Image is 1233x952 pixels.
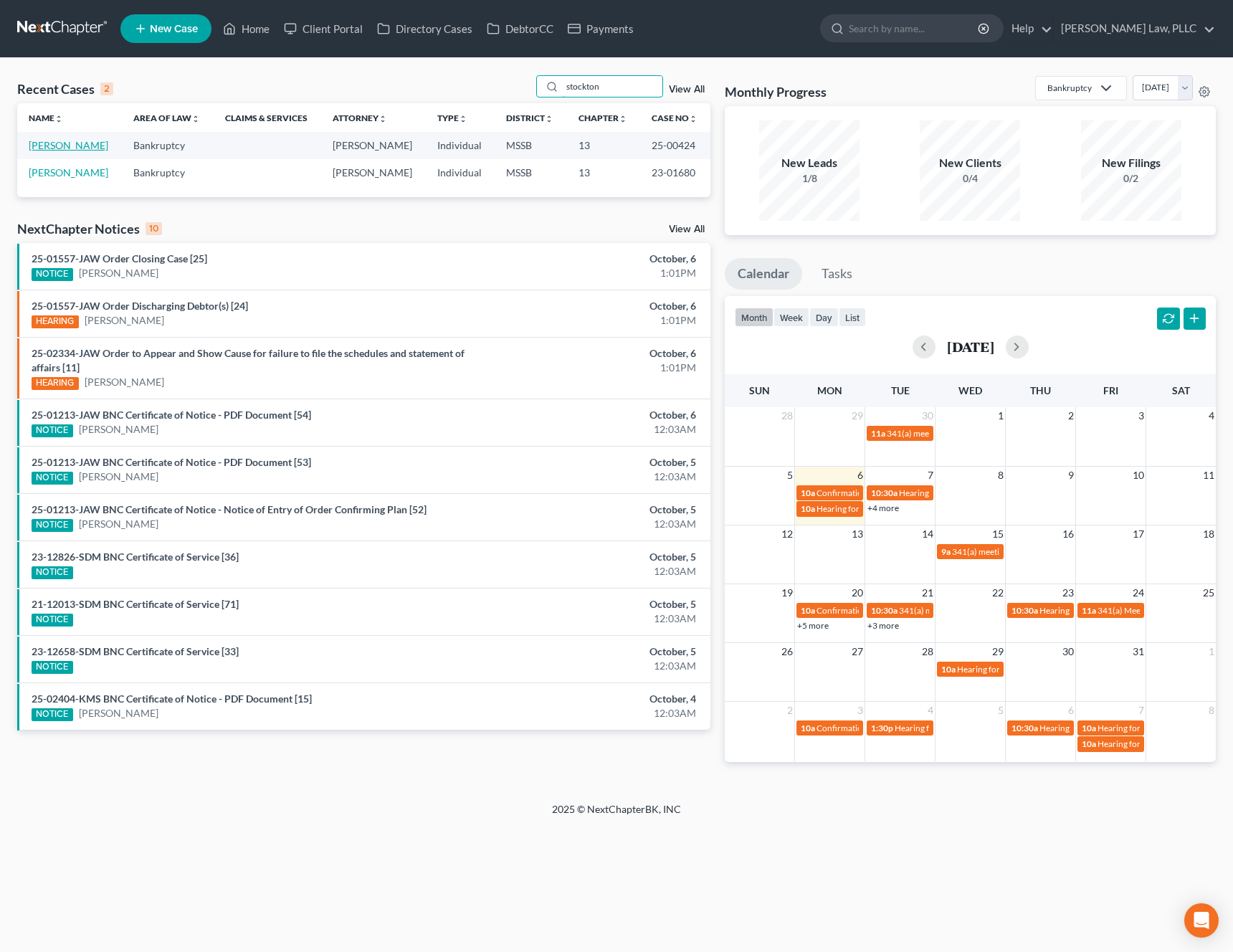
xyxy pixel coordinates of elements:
a: DebtorCC [480,16,561,42]
td: 13 [567,132,640,158]
span: 10 [1131,467,1146,484]
a: 25-02404-KMS BNC Certificate of Notice - PDF Document [15] [32,692,312,705]
i: unfold_more [619,115,627,123]
a: 25-01213-JAW BNC Certificate of Notice - PDF Document [54] [32,409,311,421]
span: 12 [780,525,794,543]
div: NOTICE [32,424,73,437]
span: 6 [1067,702,1075,719]
a: Case Nounfold_more [652,113,698,123]
td: MSSB [495,159,566,186]
span: Hearing for [PERSON_NAME] [1098,723,1209,733]
a: Districtunfold_more [506,113,553,123]
span: 3 [1137,407,1146,424]
span: 23 [1061,584,1075,601]
span: Confirmation hearing for [PERSON_NAME] & [PERSON_NAME] [817,487,1055,498]
div: 1:01PM [484,313,696,328]
td: MSSB [495,132,566,158]
div: 12:03AM [484,517,696,531]
span: 10a [801,605,815,616]
div: NOTICE [32,268,73,281]
a: [PERSON_NAME] [29,166,108,178]
span: 29 [850,407,865,424]
span: 3 [856,702,865,719]
span: 16 [1061,525,1075,543]
a: [PERSON_NAME] [85,375,164,389]
span: 29 [991,643,1005,660]
a: 25-01557-JAW Order Closing Case [25] [32,252,207,265]
div: NOTICE [32,614,73,627]
span: 341(a) meeting for [PERSON_NAME] [887,428,1025,439]
a: 23-12826-SDM BNC Certificate of Service [36] [32,551,239,563]
div: 0/4 [920,171,1020,186]
div: October, 6 [484,408,696,422]
span: 341(a) meeting for [PERSON_NAME] [952,546,1090,557]
span: 10a [1082,738,1096,749]
span: 10a [801,723,815,733]
button: week [773,308,809,327]
span: 15 [991,525,1005,543]
div: NOTICE [32,519,73,532]
span: 5 [786,467,794,484]
span: 19 [780,584,794,601]
div: October, 5 [484,597,696,611]
a: 25-01557-JAW Order Discharging Debtor(s) [24] [32,300,248,312]
span: 10:30a [871,605,898,616]
span: 22 [991,584,1005,601]
a: [PERSON_NAME] [79,470,158,484]
h3: Monthly Progress [725,83,827,100]
div: 2 [100,82,113,95]
span: Mon [817,384,842,396]
div: New Filings [1081,155,1181,171]
span: 10a [801,503,815,514]
td: [PERSON_NAME] [321,132,426,158]
span: 5 [996,702,1005,719]
span: Wed [958,384,982,396]
span: 9a [941,546,951,557]
a: +4 more [867,503,899,513]
span: 10:30a [1011,605,1038,616]
span: 28 [780,407,794,424]
span: Confirmation hearing for [PERSON_NAME] [817,605,979,616]
span: 1 [1207,643,1216,660]
span: 6 [856,467,865,484]
a: [PERSON_NAME] [79,706,158,720]
span: 2 [1067,407,1075,424]
div: 1/8 [759,171,860,186]
a: 25-01213-JAW BNC Certificate of Notice - PDF Document [53] [32,456,311,468]
div: 12:03AM [484,564,696,579]
i: unfold_more [459,115,467,123]
div: 12:03AM [484,422,696,437]
span: 10:30a [871,487,898,498]
span: Tue [891,384,910,396]
span: 341(a) meeting for [PERSON_NAME] [899,605,1037,616]
span: 31 [1131,643,1146,660]
span: Sun [749,384,770,396]
div: October, 6 [484,252,696,266]
th: Claims & Services [214,103,321,132]
div: October, 6 [484,299,696,313]
td: Individual [426,132,495,158]
span: 17 [1131,525,1146,543]
div: HEARING [32,377,79,390]
a: View All [669,224,705,234]
td: 13 [567,159,640,186]
a: Nameunfold_more [29,113,63,123]
a: 25-01213-JAW BNC Certificate of Notice - Notice of Entry of Order Confirming Plan [52] [32,503,427,515]
span: New Case [150,24,198,34]
input: Search by name... [562,76,662,97]
a: [PERSON_NAME] [79,422,158,437]
span: 10a [801,487,815,498]
i: unfold_more [54,115,63,123]
span: 21 [920,584,935,601]
h2: [DATE] [947,339,994,354]
span: 8 [996,467,1005,484]
span: Thu [1030,384,1051,396]
span: 4 [1207,407,1216,424]
span: 10:30a [1011,723,1038,733]
a: Home [216,16,277,42]
td: Bankruptcy [122,159,214,186]
i: unfold_more [689,115,698,123]
span: 14 [920,525,935,543]
div: NOTICE [32,566,73,579]
td: Bankruptcy [122,132,214,158]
